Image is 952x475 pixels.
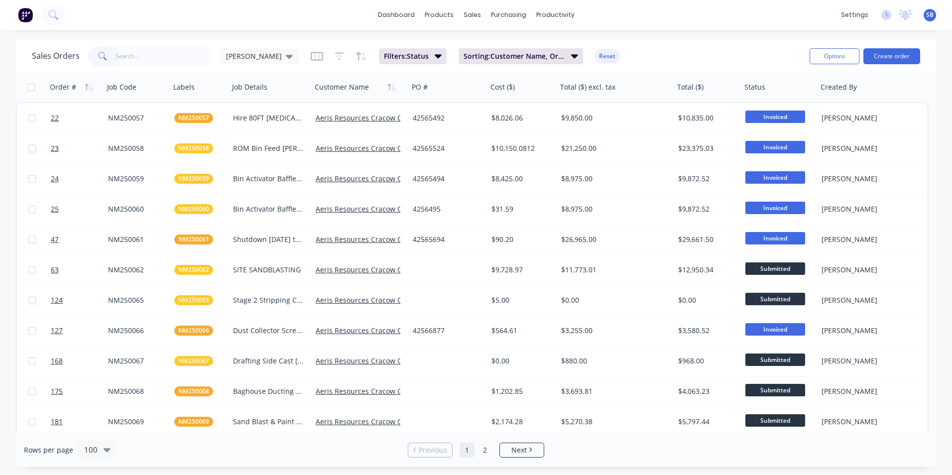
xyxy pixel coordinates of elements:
span: Filters: Status [384,51,429,61]
div: Bin Activator Baffle No.1 As Per Quote Q1689 [233,174,304,184]
div: productivity [531,7,580,22]
div: Created By [821,82,857,92]
div: Labels [173,82,195,92]
div: [PERSON_NAME] [822,356,883,366]
div: $90.20 [491,235,550,244]
div: $8,975.00 [561,204,665,214]
span: Invoiced [745,171,805,184]
div: $10,835.00 [678,113,734,123]
div: [PERSON_NAME] [822,235,883,244]
a: 124 [51,285,108,315]
span: 23 [51,143,59,153]
button: NM250058 [174,143,213,153]
span: Rows per page [24,445,73,455]
span: NM250068 [178,386,209,396]
div: Order # [50,82,76,92]
div: $4,063.23 [678,386,734,396]
span: Submitted [745,414,805,427]
div: NM250058 [108,143,163,153]
span: NM250061 [178,235,209,244]
div: 42565492 [413,113,480,123]
div: $26,965.00 [561,235,665,244]
span: NM250058 [178,143,209,153]
div: $29,661.50 [678,235,734,244]
span: SB [926,10,934,19]
span: 168 [51,356,63,366]
div: $21,250.00 [561,143,665,153]
div: 4256495 [413,204,480,214]
button: Sorting:Customer Name, Order # [459,48,583,64]
span: Sorting: Customer Name, Order # [464,51,565,61]
a: Aeris Resources Cracow Operations [316,326,435,335]
button: NM250069 [174,417,213,427]
div: NM250061 [108,235,163,244]
a: 25 [51,194,108,224]
span: Previous [419,445,447,455]
span: NM250062 [178,265,209,275]
span: 181 [51,417,63,427]
button: NM250066 [174,326,213,336]
div: $5.00 [491,295,550,305]
a: 175 [51,376,108,406]
div: NM250062 [108,265,163,275]
a: 181 [51,407,108,437]
div: sales [459,7,486,22]
div: $5,797.44 [678,417,734,427]
button: NM250059 [174,174,213,184]
div: 42565524 [413,143,480,153]
a: Page 2 [477,443,492,458]
div: $3,580.52 [678,326,734,336]
div: [PERSON_NAME] [822,204,883,214]
span: Submitted [745,384,805,396]
span: Submitted [745,354,805,366]
div: NM250057 [108,113,163,123]
button: NM250062 [174,265,213,275]
div: $0.00 [491,356,550,366]
a: 47 [51,225,108,254]
a: Aeris Resources Cracow Operations [316,356,435,365]
div: NM250066 [108,326,163,336]
a: Previous page [408,445,452,455]
div: [PERSON_NAME] [822,143,883,153]
div: $12,950.34 [678,265,734,275]
div: SITE SANDBLASTING [233,265,304,275]
a: 63 [51,255,108,285]
a: Aeris Resources Cracow Operations [316,143,435,153]
button: NM250061 [174,235,213,244]
span: NM250060 [178,204,209,214]
div: Dust Collector Screw As Per Quote AR25-38 [233,326,304,336]
div: [PERSON_NAME] [822,265,883,275]
ul: Pagination [404,443,548,458]
button: NM250067 [174,356,213,366]
span: Next [511,445,527,455]
div: $2,174.28 [491,417,550,427]
div: [PERSON_NAME] [822,386,883,396]
h1: Sales Orders [32,51,80,61]
a: Aeris Resources Cracow Operations [316,386,435,396]
div: $5,270.38 [561,417,665,427]
div: $8,975.00 [561,174,665,184]
div: [PERSON_NAME] [822,326,883,336]
a: Aeris Resources Cracow Operations [316,295,435,305]
div: $31.59 [491,204,550,214]
div: Total ($) [677,82,704,92]
div: ROM Bin Feed [PERSON_NAME] As Per Quote Q1688 [233,143,304,153]
a: Aeris Resources Cracow Operations [316,265,435,274]
a: 127 [51,316,108,346]
span: NM250069 [178,417,209,427]
span: 63 [51,265,59,275]
span: Invoiced [745,323,805,336]
div: 42566877 [413,326,480,336]
div: $1,202.85 [491,386,550,396]
div: Total ($) excl. tax [560,82,615,92]
div: $23,375.03 [678,143,734,153]
button: NM250065 [174,295,213,305]
div: Drafting Side Cast [PERSON_NAME] [233,356,304,366]
button: Options [810,48,859,64]
div: Status [744,82,765,92]
span: NM250059 [178,174,209,184]
div: $0.00 [678,295,734,305]
button: NM250057 [174,113,213,123]
div: $9,850.00 [561,113,665,123]
a: 22 [51,103,108,133]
